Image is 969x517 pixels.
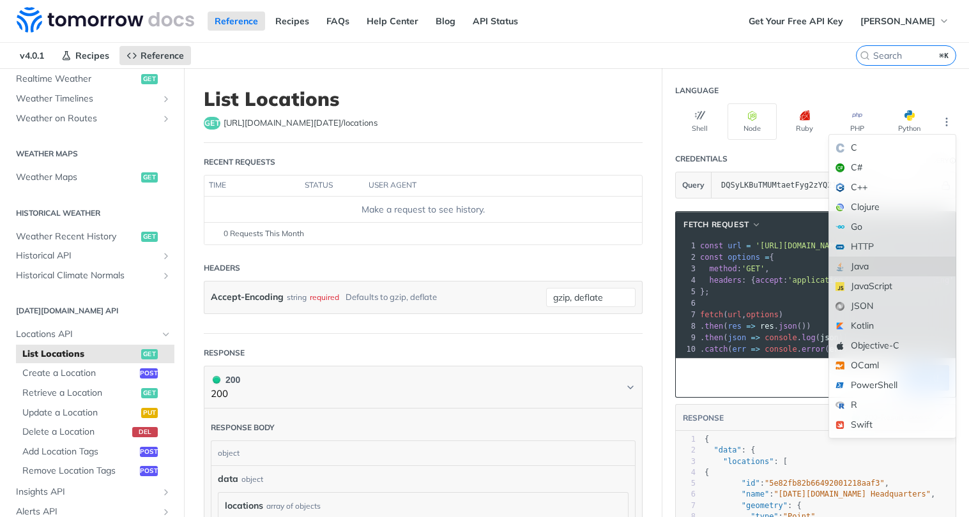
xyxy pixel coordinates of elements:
span: console [765,345,797,354]
a: List Locationsget [16,345,174,364]
span: get [141,232,158,242]
span: options [728,253,760,262]
span: "[DATE][DOMAIN_NAME] Headquarters" [774,490,931,498]
label: Accept-Encoding [211,288,284,306]
div: C [829,138,956,158]
div: 5 [676,286,698,297]
span: Delete a Location [22,426,129,438]
span: "geometry" [742,501,788,510]
span: "data" [713,446,741,454]
span: url [728,241,742,250]
div: required [310,288,339,306]
a: API Status [466,11,525,31]
span: https://api.tomorrow.io/v4/locations [224,117,378,130]
span: url [728,310,742,319]
span: Weather Recent History [16,230,138,243]
div: Language [675,85,719,96]
button: PHP [832,103,881,140]
span: Locations API [16,328,158,341]
img: Tomorrow.io Weather API Docs [17,7,194,33]
span: ( , ) [700,310,783,319]
div: 3 [676,263,698,274]
span: : , [705,490,935,498]
span: get [141,388,158,398]
span: => [751,345,760,354]
svg: More ellipsis [941,116,952,128]
span: "name" [742,490,769,498]
span: const [700,253,723,262]
span: error [802,345,825,354]
div: 2 [676,251,698,263]
div: Credentials [675,153,728,165]
div: 7 [676,500,696,511]
button: Query [676,172,712,198]
span: locations [225,499,263,513]
span: { [700,253,774,262]
span: : , [705,479,889,488]
span: }; [700,287,710,296]
button: RESPONSE [682,412,724,424]
button: Hide subpages for Locations API [161,329,171,340]
a: Recipes [54,46,116,65]
div: object [241,474,263,485]
div: HTTP [829,237,956,257]
span: = [746,241,751,250]
span: { [705,435,709,444]
button: Show subpages for Weather on Routes [161,114,171,124]
span: res [728,322,742,331]
span: json [728,333,746,342]
a: Update a Locationput [16,403,174,423]
div: string [287,288,307,306]
button: Show subpages for Alerts API [161,507,171,517]
span: data [218,472,238,486]
h2: [DATE][DOMAIN_NAME] API [10,305,174,317]
span: Historical API [16,250,158,262]
span: : { [705,446,756,454]
span: Weather Timelines [16,93,158,105]
button: Shell [675,103,724,140]
span: fetch Request [683,219,749,230]
a: Historical Climate NormalsShow subpages for Historical Climate Normals [10,266,174,285]
span: List Locations [22,348,138,361]
div: C++ [829,177,956,197]
a: Delete a Locationdel [16,423,174,442]
div: 3 [676,456,696,467]
span: 200 [213,376,220,384]
div: Swift [829,415,956,435]
div: JSON [829,296,956,316]
span: Insights API [16,486,158,498]
span: Query [682,179,705,191]
span: Reference [141,50,184,61]
button: Node [728,103,777,140]
button: Show subpages for Weather Timelines [161,94,171,104]
kbd: ⌘K [936,49,952,62]
div: 2 [676,445,696,456]
span: Weather Maps [16,171,138,184]
a: Insights APIShow subpages for Insights API [10,483,174,502]
div: 5 [676,478,696,489]
span: del [132,427,158,437]
span: Realtime Weather [16,73,138,86]
span: get [141,74,158,84]
div: PowerShell [829,375,956,395]
p: 200 [211,387,240,401]
div: Kotlin [829,316,956,336]
span: post [140,368,158,378]
div: JavaScript [829,276,956,296]
span: [PERSON_NAME] [860,15,935,27]
span: '[URL][DOMAIN_NAME][DATE]' [756,241,876,250]
span: v4.0.1 [13,46,51,65]
span: "locations" [723,457,774,466]
div: Response [204,347,245,359]
button: Copy to clipboard [682,368,700,387]
span: => [751,333,760,342]
a: Reference [119,46,191,65]
input: apikey [715,172,939,198]
span: : { [705,501,802,510]
span: get [141,172,158,183]
span: catch [705,345,728,354]
span: . ( . ()) [700,322,811,331]
h2: Historical Weather [10,207,174,219]
a: Weather TimelinesShow subpages for Weather Timelines [10,89,174,109]
span: json [820,333,839,342]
